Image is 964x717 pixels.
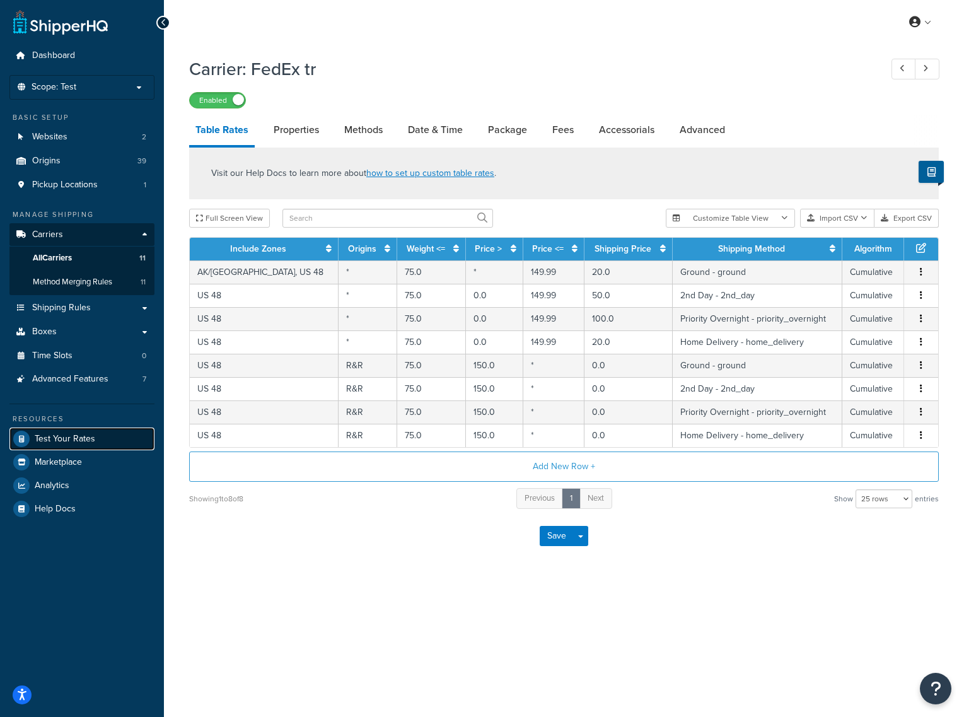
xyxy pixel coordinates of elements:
button: Full Screen View [189,209,270,228]
td: 2nd Day - 2nd_day [673,377,842,400]
a: Time Slots0 [9,344,154,368]
td: 75.0 [397,284,466,307]
button: Save [540,526,574,546]
td: US 48 [190,284,339,307]
span: 1 [144,180,146,190]
span: Marketplace [35,457,82,468]
button: Show Help Docs [919,161,944,183]
li: Method Merging Rules [9,271,154,294]
span: Analytics [35,481,69,491]
a: how to set up custom table rates [366,166,494,180]
li: Time Slots [9,344,154,368]
td: Ground - ground [673,260,842,284]
div: Showing 1 to 8 of 8 [189,490,243,508]
a: Table Rates [189,115,255,148]
td: Home Delivery - home_delivery [673,424,842,447]
a: Shipping Rules [9,296,154,320]
span: Origins [32,156,61,166]
td: 149.99 [523,284,585,307]
span: 11 [139,253,146,264]
div: Basic Setup [9,112,154,123]
span: Pickup Locations [32,180,98,190]
input: Search [282,209,493,228]
a: Advanced [673,115,731,145]
th: Algorithm [842,238,904,260]
td: AK/[GEOGRAPHIC_DATA], US 48 [190,260,339,284]
span: 11 [141,277,146,288]
td: R&R [339,377,397,400]
td: 0.0 [584,377,673,400]
a: Price > [475,242,502,255]
a: 1 [562,488,581,509]
td: Cumulative [842,377,904,400]
td: US 48 [190,354,339,377]
a: Pickup Locations1 [9,173,154,197]
button: Open Resource Center [920,673,951,704]
a: Previous [516,488,563,509]
li: Pickup Locations [9,173,154,197]
span: Method Merging Rules [33,277,112,288]
span: Carriers [32,230,63,240]
td: 149.99 [523,260,585,284]
a: Package [482,115,533,145]
span: Boxes [32,327,57,337]
td: 75.0 [397,330,466,354]
td: Cumulative [842,354,904,377]
td: Ground - ground [673,354,842,377]
a: Analytics [9,474,154,497]
a: Test Your Rates [9,428,154,450]
span: All Carriers [33,253,72,264]
td: Cumulative [842,307,904,330]
a: Methods [338,115,389,145]
td: US 48 [190,307,339,330]
td: 20.0 [584,260,673,284]
button: Import CSV [800,209,874,228]
a: Properties [267,115,325,145]
td: Cumulative [842,400,904,424]
td: 75.0 [397,260,466,284]
span: 2 [142,132,146,143]
a: Date & Time [402,115,469,145]
td: R&R [339,354,397,377]
span: 7 [142,374,146,385]
td: US 48 [190,330,339,354]
td: 75.0 [397,307,466,330]
a: Marketplace [9,451,154,474]
td: 20.0 [584,330,673,354]
td: 75.0 [397,424,466,447]
li: Help Docs [9,498,154,520]
h1: Carrier: FedEx tr [189,57,868,81]
td: US 48 [190,424,339,447]
td: 0.0 [466,307,523,330]
td: US 48 [190,400,339,424]
a: Shipping Price [595,242,651,255]
li: Dashboard [9,44,154,67]
td: Priority Overnight - priority_overnight [673,307,842,330]
td: 0.0 [584,354,673,377]
td: Cumulative [842,284,904,307]
a: Accessorials [593,115,661,145]
td: R&R [339,424,397,447]
td: 150.0 [466,377,523,400]
li: Advanced Features [9,368,154,391]
td: 75.0 [397,354,466,377]
td: R&R [339,400,397,424]
td: 150.0 [466,354,523,377]
a: Next [579,488,612,509]
span: 0 [142,351,146,361]
a: Websites2 [9,125,154,149]
span: entries [915,490,939,508]
span: Advanced Features [32,374,108,385]
a: Origins39 [9,149,154,173]
span: Help Docs [35,504,76,515]
div: Resources [9,414,154,424]
td: 0.0 [584,400,673,424]
td: Priority Overnight - priority_overnight [673,400,842,424]
span: Dashboard [32,50,75,61]
td: 0.0 [466,330,523,354]
td: 50.0 [584,284,673,307]
td: 0.0 [584,424,673,447]
span: Test Your Rates [35,434,95,445]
